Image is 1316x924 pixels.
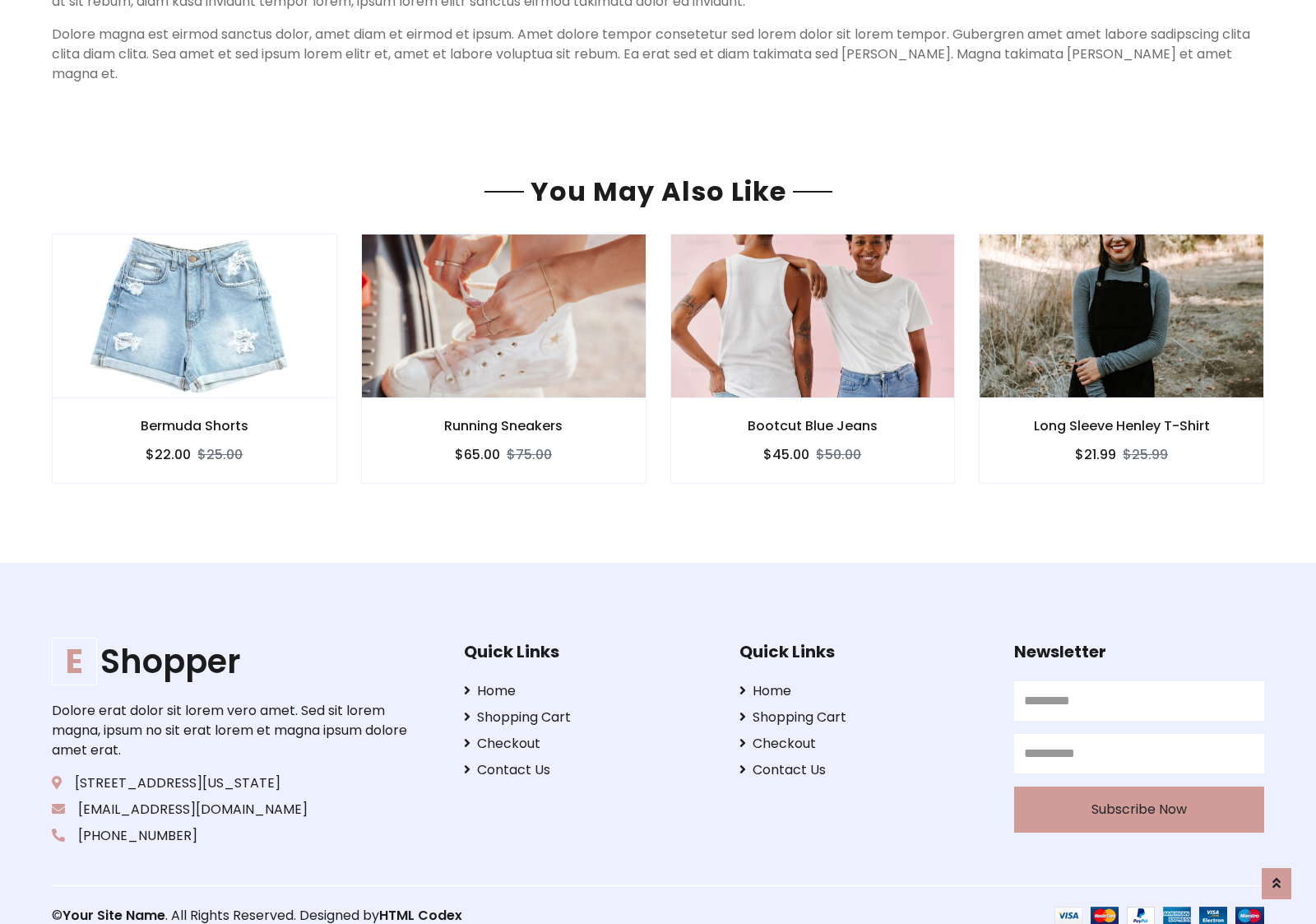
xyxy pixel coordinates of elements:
del: $75.00 [507,445,552,464]
h6: $21.99 [1075,447,1116,462]
p: [STREET_ADDRESS][US_STATE] [52,773,412,793]
a: Checkout [464,734,714,754]
a: Home [739,681,989,701]
h6: Long Sleeve Henley T-Shirt [980,418,1263,434]
a: Checkout [739,734,989,754]
a: Home [464,681,714,701]
h6: Running Sneakers [362,418,646,434]
p: Dolore magna est eirmod sanctus dolor, amet diam et eirmod et ipsum. Amet dolore tempor consetetu... [52,25,1264,84]
p: [EMAIL_ADDRESS][DOMAIN_NAME] [52,800,412,820]
span: E [52,638,97,685]
p: Dolore erat dolor sit lorem vero amet. Sed sit lorem magna, ipsum no sit erat lorem et magna ipsu... [52,701,412,760]
h5: Newsletter [1014,642,1264,662]
a: Contact Us [464,760,714,780]
p: [PHONE_NUMBER] [52,826,412,846]
a: Contact Us [739,760,989,780]
h6: $45.00 [763,447,809,462]
a: Shopping Cart [464,708,714,727]
h6: $22.00 [146,447,191,462]
del: $25.00 [197,445,243,464]
a: Long Sleeve Henley T-Shirt $21.99$25.99 [979,234,1264,483]
h6: Bermuda Shorts [53,418,336,434]
del: $50.00 [816,445,861,464]
h1: Shopper [52,642,412,681]
a: Bootcut Blue Jeans $45.00$50.00 [670,234,956,483]
h6: $65.00 [455,447,500,462]
h5: Quick Links [739,642,989,662]
del: $25.99 [1123,445,1168,464]
a: Bermuda Shorts $22.00$25.00 [52,234,337,483]
a: Running Sneakers $65.00$75.00 [361,234,646,483]
h5: Quick Links [464,642,714,662]
h6: Bootcut Blue Jeans [671,418,955,434]
button: Subscribe Now [1014,787,1264,833]
a: Shopping Cart [739,708,989,727]
span: You May Also Like [524,173,793,210]
a: EShopper [52,642,412,681]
